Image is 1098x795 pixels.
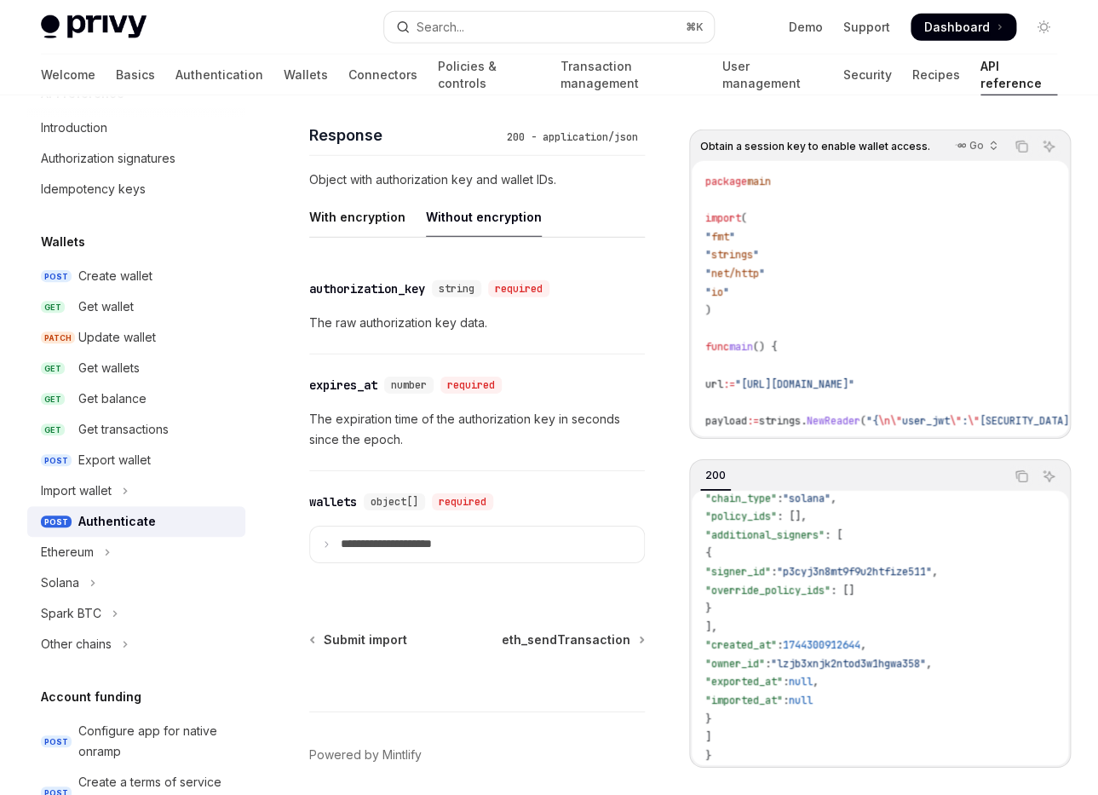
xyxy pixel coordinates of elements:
[41,15,147,39] img: light logo
[78,419,169,440] div: Get transactions
[309,124,500,147] h4: Response
[711,248,753,262] span: strings
[860,638,866,652] span: ,
[705,510,777,523] span: "policy_ids"
[311,631,407,648] a: Submit import
[783,492,831,505] span: "solana"
[969,139,984,153] p: Go
[705,657,765,671] span: "owner_id"
[78,266,152,286] div: Create wallet
[41,393,65,406] span: GET
[783,675,789,688] span: :
[705,694,783,707] span: "imported_at"
[741,211,747,225] span: (
[705,340,729,354] span: func
[324,631,407,648] span: Submit import
[78,450,151,470] div: Export wallet
[41,634,112,654] div: Other chains
[711,285,723,299] span: io
[705,675,783,688] span: "exported_at"
[27,383,245,414] a: GETGet balance
[309,170,645,190] p: Object with authorization key and wallet IDs.
[1038,465,1060,487] button: Ask AI
[705,285,711,299] span: "
[41,118,107,138] div: Introduction
[488,280,549,297] div: required
[78,358,140,378] div: Get wallets
[27,143,245,174] a: Authorization signatures
[932,565,938,579] span: ,
[950,414,962,428] span: \"
[309,493,357,510] div: wallets
[705,620,717,634] span: ],
[41,148,175,169] div: Authorization signatures
[831,584,854,597] span: : []
[753,248,759,262] span: "
[783,638,860,652] span: 1744300912644
[41,232,85,252] h5: Wallets
[705,230,711,244] span: "
[968,414,980,428] span: \"
[825,528,842,542] span: : [
[801,414,807,428] span: .
[27,598,245,629] button: Toggle Spark BTC section
[27,475,245,506] button: Toggle Import wallet section
[705,584,831,597] span: "override_policy_ids"
[878,414,890,428] span: \n
[309,313,645,333] p: The raw authorization key data.
[41,542,94,562] div: Ethereum
[432,493,493,510] div: required
[705,602,711,615] span: }
[417,17,464,37] div: Search...
[686,20,704,34] span: ⌘ K
[78,297,134,317] div: Get wallet
[705,211,741,225] span: import
[890,414,902,428] span: \"
[759,414,801,428] span: strings
[705,492,777,505] span: "chain_type"
[711,267,759,280] span: net/http
[926,657,932,671] span: ,
[747,414,759,428] span: :=
[705,267,711,280] span: "
[41,687,141,707] h5: Account funding
[27,322,245,353] a: PATCHUpdate wallet
[705,528,825,542] span: "additional_signers"
[27,506,245,537] a: POSTAuthenticate
[27,414,245,445] a: GETGet transactions
[438,55,540,95] a: Policies & controls
[41,454,72,467] span: POST
[41,179,146,199] div: Idempotency keys
[705,377,723,391] span: url
[284,55,328,95] a: Wallets
[1038,135,1060,158] button: Ask AI
[439,282,474,296] span: string
[807,414,860,428] span: NewReader
[116,55,155,95] a: Basics
[777,638,783,652] span: :
[705,712,711,726] span: }
[705,546,711,560] span: {
[783,694,789,707] span: :
[500,129,645,146] div: 200 - application/json
[765,657,771,671] span: :
[78,511,156,532] div: Authenticate
[705,730,711,744] span: ]
[309,197,405,237] div: With encryption
[902,414,950,428] span: user_jwt
[78,721,235,762] div: Configure app for native onramp
[309,746,422,763] a: Powered by Mintlify
[27,112,245,143] a: Introduction
[705,303,711,317] span: )
[27,174,245,205] a: Idempotency keys
[27,537,245,567] button: Toggle Ethereum section
[384,12,714,43] button: Open search
[41,423,65,436] span: GET
[502,631,630,648] span: eth_sendTransaction
[560,55,702,95] a: Transaction management
[705,749,711,763] span: }
[371,495,418,509] span: object[]
[723,377,735,391] span: :=
[771,565,777,579] span: :
[753,340,777,354] span: () {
